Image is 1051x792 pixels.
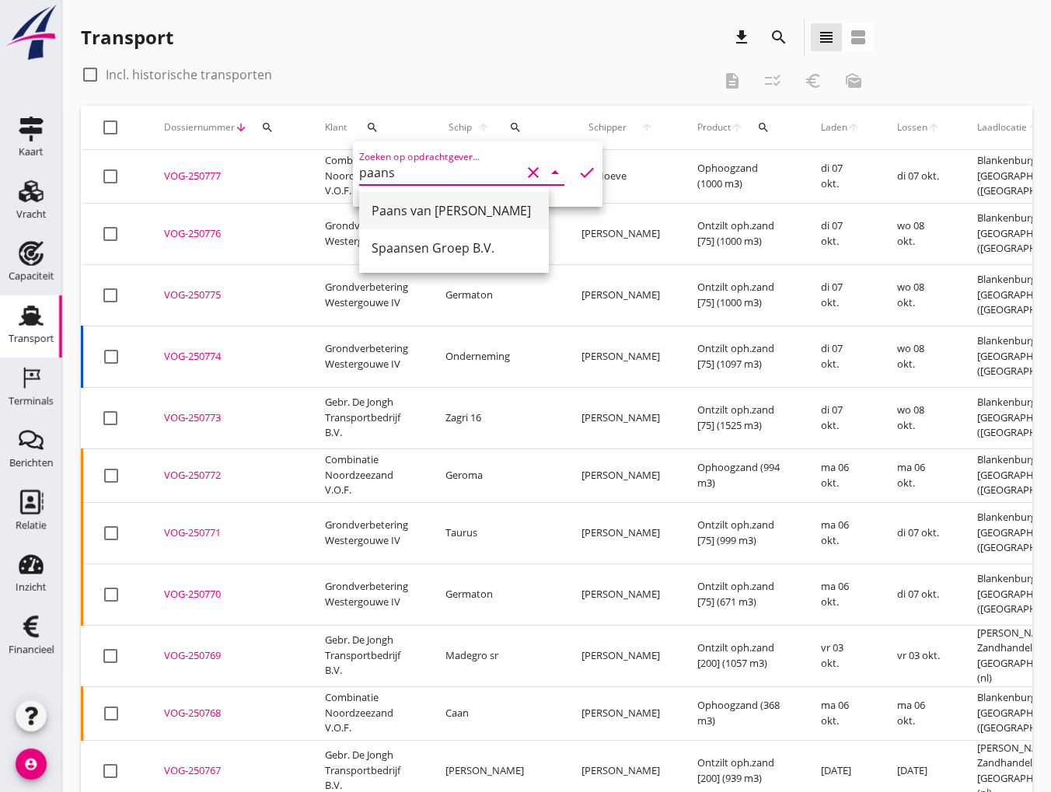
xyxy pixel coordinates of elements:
span: Dossiernummer [164,120,235,134]
td: Ophoogzand (368 m3) [679,686,802,740]
td: Germaton [427,264,563,326]
td: di 07 okt. [802,203,878,264]
td: ma 06 okt. [802,686,878,740]
div: VOG-250774 [164,349,288,365]
td: wo 08 okt. [878,387,958,448]
td: Combinatie Noordzeezand V.O.F. [306,150,427,204]
td: Gebr. De Jongh Transportbedrijf B.V. [306,387,427,448]
div: VOG-250770 [164,587,288,602]
td: Ko Hoeve [563,150,679,204]
td: [PERSON_NAME] [563,264,679,326]
td: ma 06 okt. [878,686,958,740]
i: search [509,121,522,134]
td: di 07 okt. [878,563,958,625]
td: Ophoogzand (1000 m3) [679,150,802,204]
i: search [261,121,274,134]
td: [PERSON_NAME] [563,625,679,686]
div: Relatie [16,520,47,530]
div: VOG-250776 [164,226,288,242]
label: Incl. historische transporten [106,67,272,82]
img: logo-small.a267ee39.svg [3,4,59,61]
i: arrow_upward [927,121,940,134]
div: VOG-250773 [164,410,288,426]
div: Berichten [9,458,54,468]
i: arrow_downward [235,121,247,134]
td: di 07 okt. [878,150,958,204]
td: Onderneming [427,326,563,387]
td: di 07 okt. [878,502,958,563]
div: Transport [9,333,54,344]
td: Ontzilt oph.zand [75] (1097 m3) [679,326,802,387]
i: arrow_drop_down [546,163,564,182]
td: Germaton [427,563,563,625]
i: search [770,28,788,47]
td: wo 08 okt. [878,203,958,264]
td: Grondverbetering Westergouwe IV [306,563,427,625]
td: Zagri 16 [427,387,563,448]
td: [PERSON_NAME] [563,448,679,502]
span: Product [697,120,731,134]
i: search [366,121,379,134]
div: VOG-250767 [164,763,288,779]
input: Zoeken op opdrachtgever... [359,160,521,185]
i: check [578,163,596,182]
td: Ontzilt oph.zand [75] (1000 m3) [679,264,802,326]
div: Transport [81,25,173,50]
td: Geroma [427,448,563,502]
td: [PERSON_NAME] [563,326,679,387]
i: search [757,121,770,134]
td: vr 03 okt. [878,625,958,686]
div: VOG-250777 [164,169,288,184]
div: VOG-250772 [164,468,288,483]
td: Grondverbetering Westergouwe IV [306,326,427,387]
td: Ophoogzand (994 m3) [679,448,802,502]
span: Schip [445,120,474,134]
span: Laadlocatie [977,120,1028,134]
td: Combinatie Noordzeezand V.O.F. [306,448,427,502]
i: account_circle [16,748,47,780]
td: Ontzilt oph.zand [75] (999 m3) [679,502,802,563]
td: [PERSON_NAME] [563,563,679,625]
div: Inzicht [16,582,47,592]
div: VOG-250768 [164,706,288,721]
div: Paans van [PERSON_NAME] [372,201,536,220]
td: Ontzilt oph.zand [200] (1057 m3) [679,625,802,686]
td: Caan [427,686,563,740]
i: view_headline [817,28,836,47]
td: Grondverbetering Westergouwe IV [306,203,427,264]
div: Terminals [9,396,54,406]
span: Laden [821,120,847,134]
div: Spaansen Groep B.V. [372,239,536,257]
td: wo 08 okt. [878,264,958,326]
td: [PERSON_NAME] [563,203,679,264]
div: VOG-250771 [164,525,288,541]
i: arrow_upward [474,121,492,134]
div: Capaciteit [9,271,54,281]
i: arrow_upward [1028,121,1041,134]
td: [PERSON_NAME] [563,387,679,448]
td: ma 06 okt. [878,448,958,502]
span: Schipper [581,120,634,134]
td: Madegro sr [427,625,563,686]
td: Ontzilt oph.zand [75] (1000 m3) [679,203,802,264]
td: di 07 okt. [802,326,878,387]
td: di 07 okt. [802,264,878,326]
td: [PERSON_NAME] [563,686,679,740]
div: Kaart [19,147,44,157]
td: di 07 okt. [802,387,878,448]
i: view_agenda [849,28,868,47]
td: Grondverbetering Westergouwe IV [306,264,427,326]
i: download [732,28,751,47]
td: ma 06 okt. [802,502,878,563]
td: Ontzilt oph.zand [75] (671 m3) [679,563,802,625]
td: Taurus [427,502,563,563]
span: Lossen [897,120,927,134]
i: arrow_upward [634,121,660,134]
td: vr 03 okt. [802,625,878,686]
div: VOG-250775 [164,288,288,303]
div: Vracht [16,209,47,219]
td: di 07 okt. [802,150,878,204]
td: Combinatie Noordzeezand V.O.F. [306,686,427,740]
div: Klant [325,109,408,146]
i: arrow_upward [847,121,860,134]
